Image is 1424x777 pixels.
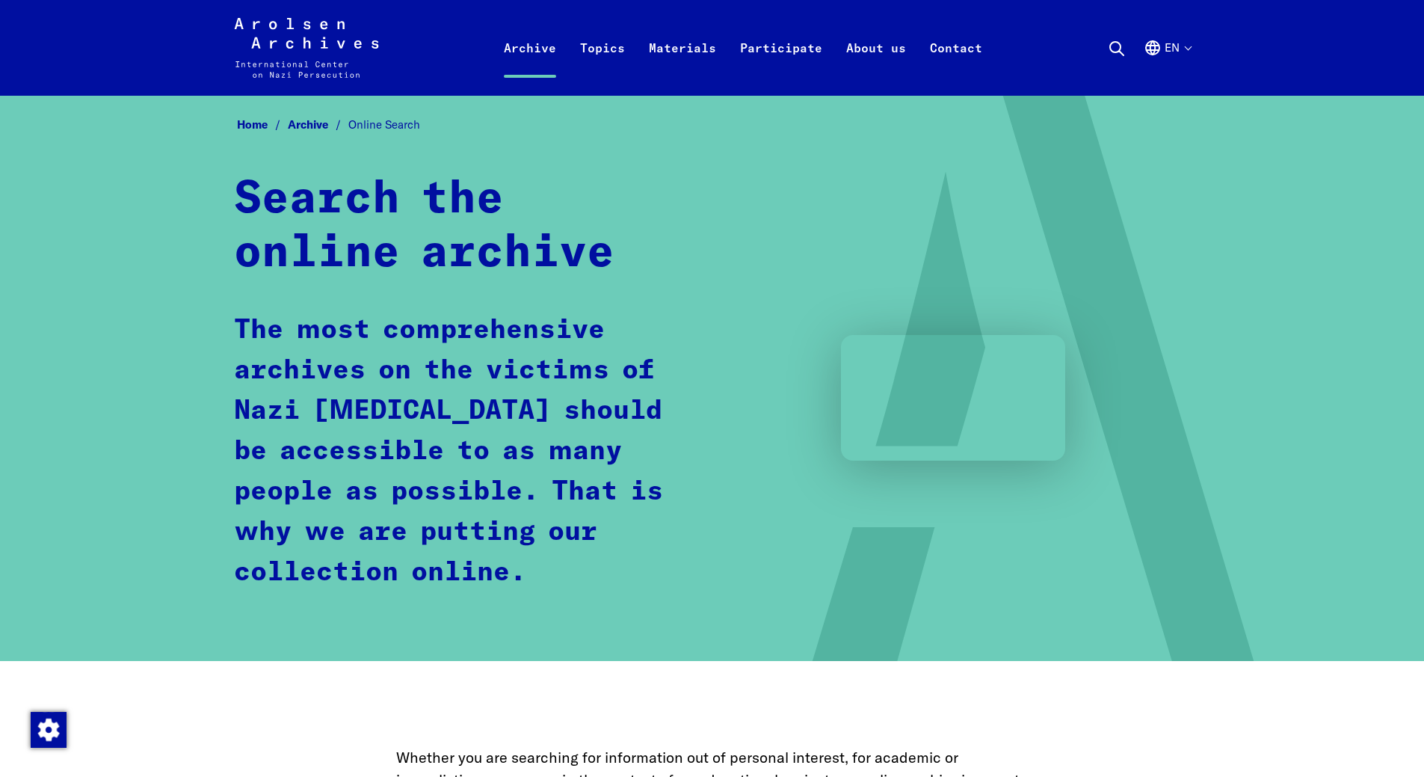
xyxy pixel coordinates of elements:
a: Materials [637,36,728,96]
a: Participate [728,36,834,96]
a: Archive [492,36,568,96]
nav: Breadcrumb [234,114,1191,137]
nav: Primary [492,18,994,78]
a: Home [237,117,288,132]
a: Topics [568,36,637,96]
div: Change consent [30,711,66,747]
a: About us [834,36,918,96]
img: Change consent [31,712,67,748]
button: English, language selection [1144,39,1191,93]
span: Online Search [348,117,420,132]
a: Contact [918,36,994,96]
a: Archive [288,117,348,132]
p: The most comprehensive archives on the victims of Nazi [MEDICAL_DATA] should be accessible to as ... [234,310,686,593]
strong: Search the online archive [234,177,614,276]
